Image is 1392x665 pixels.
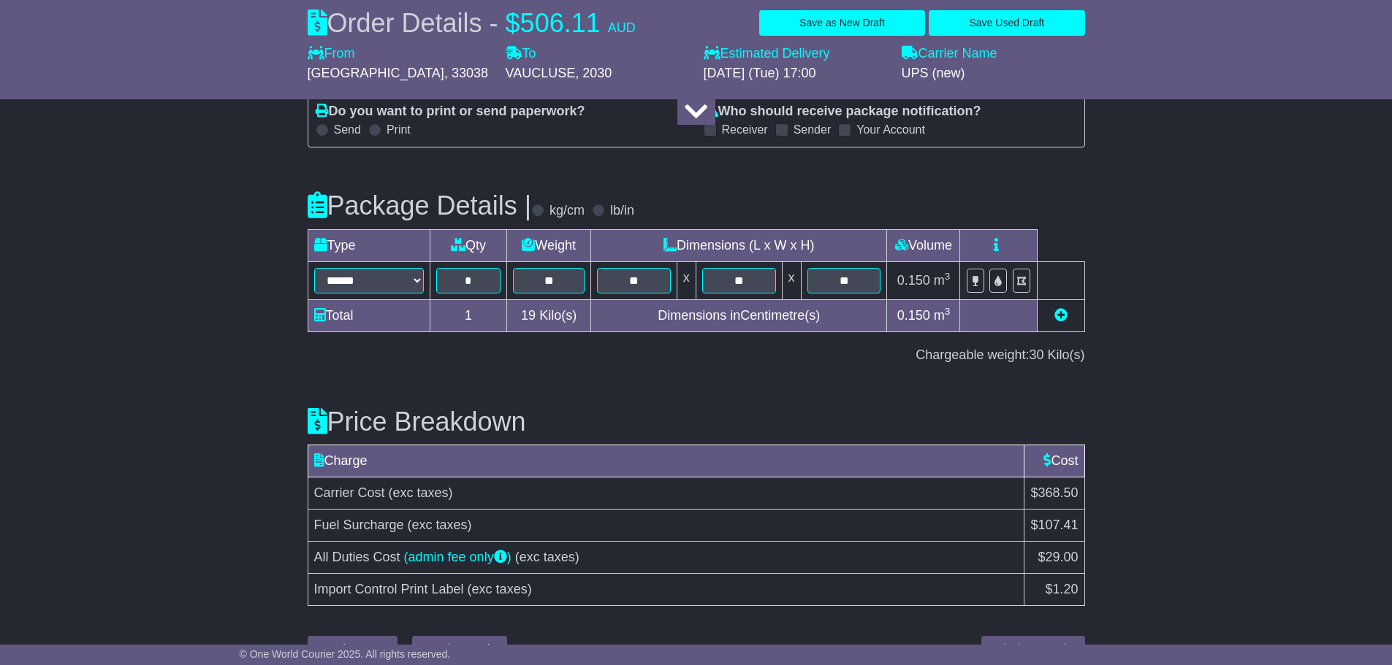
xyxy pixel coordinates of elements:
td: Cost [1024,445,1084,477]
td: 1 [430,299,507,331]
label: Send [334,123,361,137]
label: From [308,46,355,62]
span: Fuel Surcharge [314,518,404,532]
span: $29.00 [1038,550,1078,564]
a: (admin fee only) [404,550,511,564]
span: (exc taxes) [408,518,472,532]
td: Weight [507,229,591,261]
span: (exc taxes) [468,582,532,596]
td: Volume [887,229,960,261]
td: Kilo(s) [507,299,591,331]
div: Chargeable weight: Kilo(s) [308,347,1085,364]
label: Carrier Name [902,46,997,62]
label: Do you want to print or send paperwork? [316,104,585,120]
span: © One World Courier 2025. All rights reserved. [240,648,451,660]
label: Estimated Delivery [704,46,887,62]
td: Total [308,299,430,331]
span: 506.11 [520,8,601,38]
label: To [506,46,536,62]
span: 19 [521,308,536,323]
a: Add new item [1054,308,1068,323]
button: < Back to quote [308,636,398,661]
td: Dimensions in Centimetre(s) [590,299,887,331]
span: 0.150 [897,273,930,288]
td: x [677,261,696,299]
span: m [934,308,951,323]
span: $1.20 [1045,582,1078,596]
span: Import Control Print Label [314,582,464,596]
h3: Package Details | [308,191,532,220]
span: $ [506,8,520,38]
span: (exc taxes) [389,485,453,500]
sup: 3 [945,306,951,317]
div: Order Details - [308,7,636,39]
td: Type [308,229,430,261]
span: All Duties Cost [314,550,400,564]
span: Carrier Cost [314,485,385,500]
label: Print [387,123,411,137]
span: AUD [608,20,636,35]
span: VAUCLUSE [506,66,576,80]
button: Submit Your Order [981,636,1084,661]
button: Save as New Draft [759,10,925,36]
span: Submit Your Order [991,642,1075,654]
span: 0.150 [897,308,930,323]
span: , 33038 [444,66,488,80]
td: Qty [430,229,507,261]
td: x [782,261,801,299]
span: (exc taxes) [515,550,579,564]
span: 30 [1029,347,1043,362]
label: kg/cm [549,203,585,219]
h3: Price Breakdown [308,407,1085,437]
td: Charge [308,445,1024,477]
span: m [934,273,951,288]
span: [GEOGRAPHIC_DATA] [308,66,444,80]
label: lb/in [610,203,634,219]
td: Dimensions (L x W x H) [590,229,887,261]
span: $107.41 [1030,518,1078,532]
span: , 2030 [575,66,612,80]
label: Receiver [722,123,768,137]
button: < Back to results [412,636,507,661]
label: Your Account [856,123,925,137]
button: Save Used Draft [929,10,1084,36]
span: $368.50 [1030,485,1078,500]
div: UPS (new) [902,66,1085,82]
sup: 3 [945,271,951,282]
div: [DATE] (Tue) 17:00 [704,66,887,82]
label: Sender [794,123,832,137]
